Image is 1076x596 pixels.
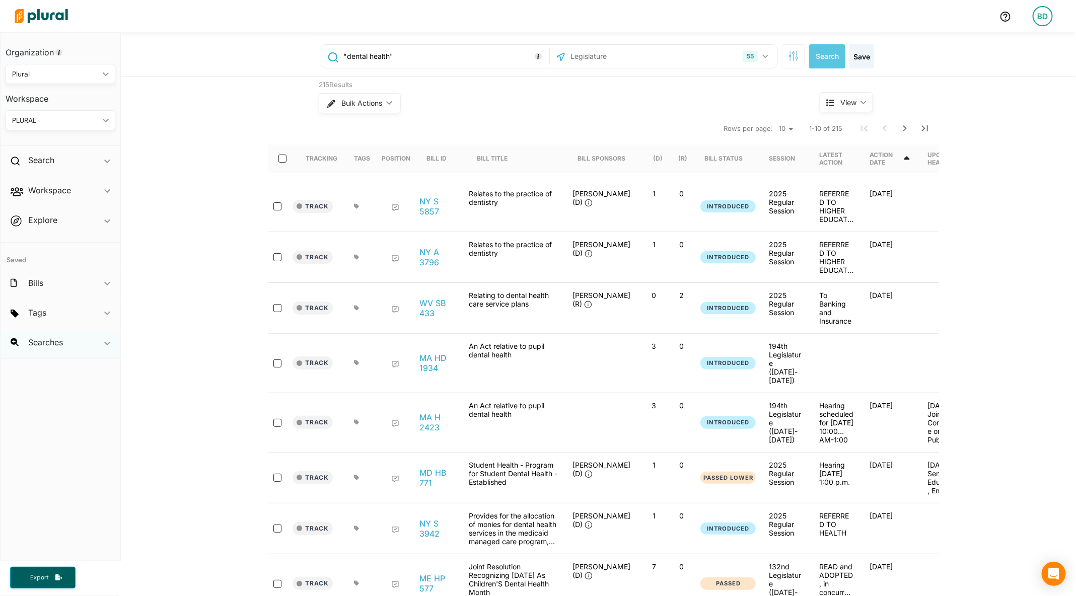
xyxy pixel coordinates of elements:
[811,461,862,495] div: Hearing [DATE] 1:00 p.m.
[419,468,458,488] a: MD HB 771
[273,474,281,482] input: select-row-state-md-2025-hb771
[578,144,625,173] div: Bill Sponsors
[12,115,99,126] div: PLURAL
[391,255,399,263] div: Add Position Statement
[293,251,333,264] button: Track
[809,44,845,68] button: Search
[28,337,63,348] h2: Searches
[426,144,456,173] div: Bill ID
[10,567,76,588] button: Export
[672,240,691,249] p: 0
[653,155,663,162] div: (D)
[1,243,120,267] h4: Saved
[927,461,962,495] p: [DATE] - Senate Education, Energy, and the Environment Committee - Voting Session
[572,189,630,206] span: [PERSON_NAME] (D)
[477,144,517,173] div: Bill Title
[1042,562,1066,586] div: Open Intercom Messenger
[23,573,55,582] span: Export
[862,401,919,444] div: [DATE]
[743,51,758,62] div: 55
[278,155,286,163] input: select-all-rows
[419,412,458,432] a: MA H 2423
[28,214,57,226] h2: Explore
[578,155,625,162] div: Bill Sponsors
[391,475,399,483] div: Add Position Statement
[382,144,410,173] div: Position
[341,100,382,107] span: Bulk Actions
[769,155,795,162] div: Session
[293,577,333,590] button: Track
[419,298,458,318] a: WV SB 433
[306,144,337,173] div: Tracking
[704,144,752,173] div: Bill Status
[840,97,856,108] span: View
[293,471,333,484] button: Track
[354,144,370,173] div: Tags
[769,342,803,385] div: 194th Legislature ([DATE]-[DATE])
[534,52,543,61] div: Tooltip anchor
[391,581,399,589] div: Add Position Statement
[819,151,853,166] div: Latest Action
[700,357,756,369] button: Introduced
[672,461,691,469] p: 0
[464,291,564,325] div: Relating to dental health care service plans
[572,511,630,529] span: [PERSON_NAME] (D)
[391,420,399,428] div: Add Position Statement
[870,151,902,166] div: Action Date
[6,84,115,106] h3: Workspace
[28,185,71,196] h2: Workspace
[672,291,691,300] p: 2
[6,38,115,60] h3: Organization
[644,291,664,300] p: 0
[788,51,799,59] span: Search Filters
[700,302,756,315] button: Introduced
[811,240,862,274] div: REFERRED TO HIGHER EDUCATION
[769,401,803,444] div: 194th Legislature ([DATE]-[DATE])
[54,48,63,57] div: Tooltip anchor
[862,240,919,274] div: [DATE]
[273,419,281,427] input: select-row-state-ma-194th-h2423
[293,356,333,369] button: Track
[700,523,756,535] button: Introduced
[28,277,43,288] h2: Bills
[572,562,630,579] span: [PERSON_NAME] (D)
[724,124,773,134] span: Rows per page:
[273,253,281,261] input: select-row-state-ny-2025_2026-a3796
[354,254,360,260] div: Add tags
[644,240,664,249] p: 1
[293,522,333,535] button: Track
[354,203,360,209] div: Add tags
[672,189,691,198] p: 0
[273,202,281,210] input: select-row-state-ny-2025_2026-s5857
[644,401,664,410] p: 3
[644,461,664,469] p: 1
[477,155,508,162] div: Bill Title
[354,305,360,311] div: Add tags
[28,155,54,166] h2: Search
[572,240,630,257] span: [PERSON_NAME] (D)
[464,240,564,274] div: Relates to the practice of dentistry
[875,118,895,138] button: Previous Page
[273,580,281,588] input: select-row-state-me-132-hp577
[862,511,919,546] div: [DATE]
[700,251,756,264] button: Introduced
[704,155,743,162] div: Bill Status
[811,189,862,223] div: REFERRED TO HIGHER EDUCATION
[769,144,804,173] div: Session
[811,291,862,325] div: To Banking and Insurance
[672,511,691,520] p: 0
[572,291,630,308] span: [PERSON_NAME] (R)
[811,401,862,444] div: Hearing scheduled for [DATE] 10:00 AM-1:00 PM in B-2
[915,118,935,138] button: Last Page
[319,80,782,90] div: 215 Results
[464,461,564,495] div: Student Health - Program for Student Dental Health - Established
[854,118,875,138] button: First Page
[769,189,803,215] div: 2025 Regular Session
[678,155,687,162] div: (R)
[464,189,564,223] div: Relates to the practice of dentistry
[273,304,281,312] input: select-row-state-wv-2025-sb433
[464,401,564,444] div: An Act relative to pupil dental health
[700,200,756,213] button: Introduced
[354,419,360,425] div: Add tags
[391,360,399,368] div: Add Position Statement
